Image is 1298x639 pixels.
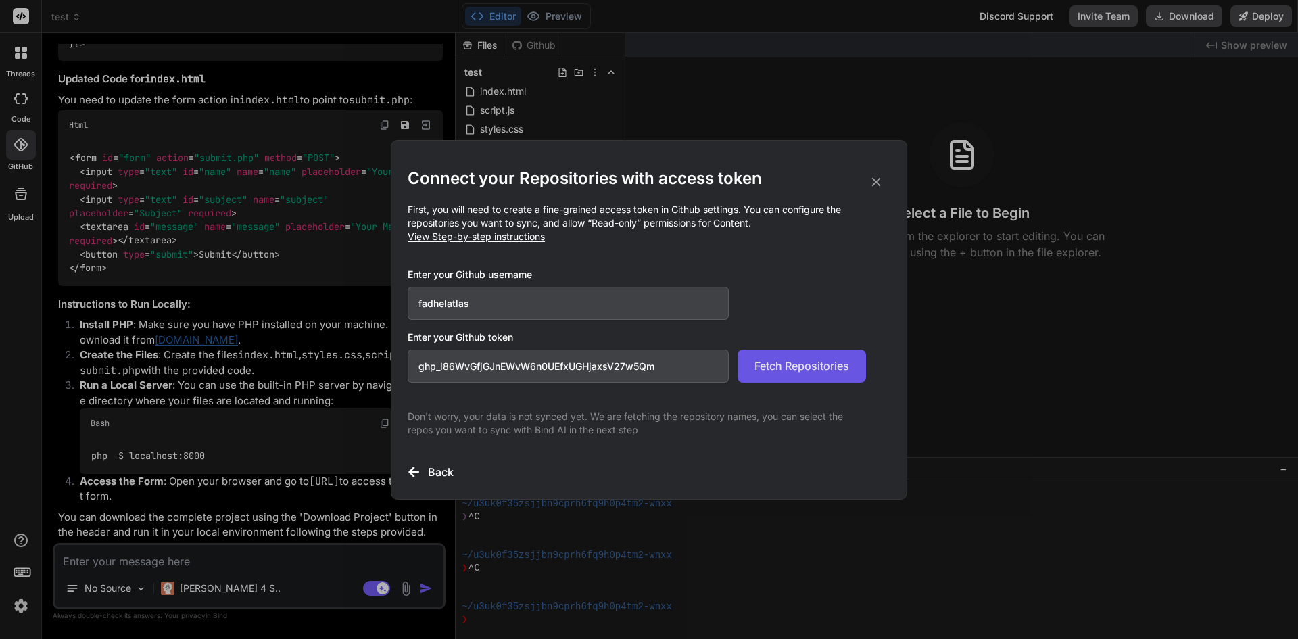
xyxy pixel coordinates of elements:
[408,410,866,437] p: Don't worry, your data is not synced yet. We are fetching the repository names, you can select th...
[408,231,545,242] span: View Step-by-step instructions
[408,268,866,281] h3: Enter your Github username
[428,464,454,480] h3: Back
[408,168,890,189] h2: Connect your Repositories with access token
[408,350,729,383] input: Github Token
[408,331,890,344] h3: Enter your Github token
[738,350,866,383] button: Fetch Repositories
[408,203,890,243] p: First, you will need to create a fine-grained access token in Github settings. You can configure ...
[754,358,849,374] span: Fetch Repositories
[408,287,729,320] input: Github Username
